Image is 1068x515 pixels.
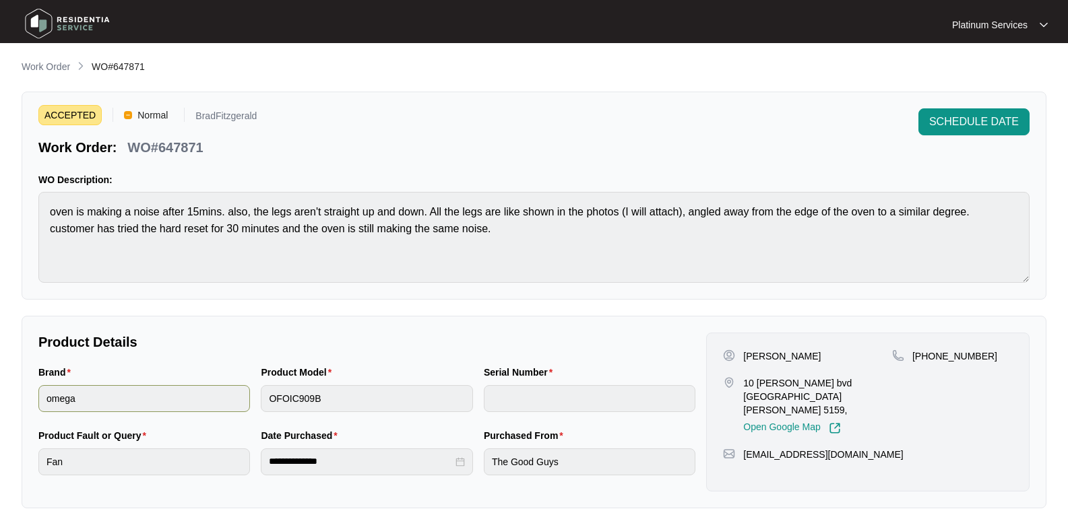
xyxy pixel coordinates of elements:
img: map-pin [892,349,904,362]
span: ACCEPTED [38,105,102,125]
input: Product Fault or Query [38,448,250,475]
img: map-pin [723,376,735,388]
a: Work Order [19,60,73,75]
a: Open Google Map [743,422,840,434]
p: Work Order: [38,138,117,157]
label: Product Fault or Query [38,429,152,442]
label: Purchased From [484,429,569,442]
input: Date Purchased [269,454,452,469]
img: map-pin [723,448,735,460]
textarea: oven is making a noise after 15mins. also, the legs aren't straight up and down. All the legs are... [38,192,1030,283]
p: [EMAIL_ADDRESS][DOMAIN_NAME] [743,448,903,461]
label: Serial Number [484,366,558,379]
span: SCHEDULE DATE [929,114,1019,130]
img: Vercel Logo [124,111,132,119]
img: Link-External [829,422,841,434]
label: Product Model [261,366,337,379]
p: [PERSON_NAME] [743,349,821,363]
p: 10 [PERSON_NAME] bvd [GEOGRAPHIC_DATA][PERSON_NAME] 5159, [743,376,892,417]
p: WO#647871 [127,138,203,157]
p: WO Description: [38,173,1030,186]
label: Date Purchased [261,429,342,442]
span: WO#647871 [92,61,145,72]
p: Platinum Services [952,18,1028,32]
input: Brand [38,385,250,412]
p: [PHONE_NUMBER] [912,349,997,363]
p: Work Order [22,60,70,73]
input: Product Model [261,385,472,412]
span: Normal [132,105,173,125]
img: user-pin [723,349,735,362]
input: Serial Number [484,385,695,412]
p: Product Details [38,333,695,351]
input: Purchased From [484,448,695,475]
button: SCHEDULE DATE [918,108,1030,135]
img: dropdown arrow [1040,22,1048,28]
p: BradFitzgerald [195,111,257,125]
label: Brand [38,366,76,379]
img: residentia service logo [20,3,115,44]
img: chevron-right [75,61,86,71]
